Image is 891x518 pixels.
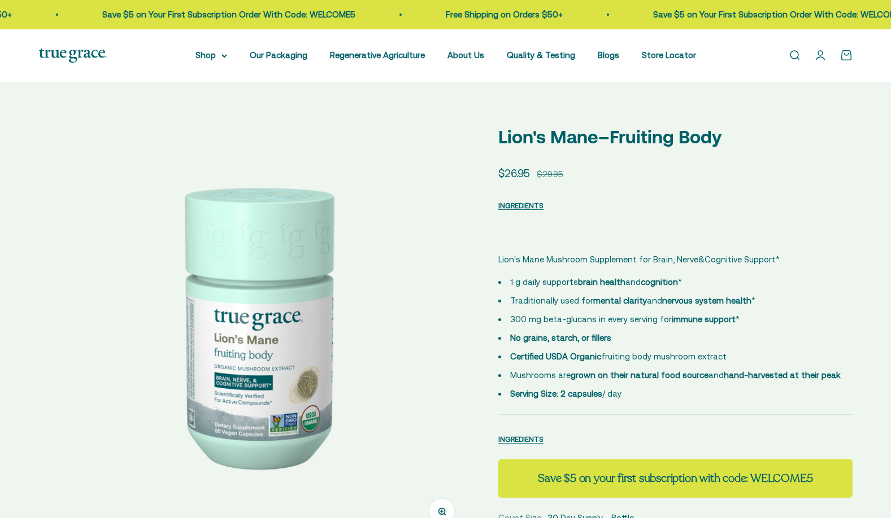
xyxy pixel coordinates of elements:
[510,277,682,287] span: 1 g daily supports and *
[330,50,425,60] a: Regenerative Agriculture
[498,254,698,264] span: Lion's Mane Mushroom Supplement for Brain, Nerve
[498,387,852,401] li: / day
[510,389,602,398] strong: Serving Size: 2 capsules
[510,314,740,324] span: 300 mg beta-glucans in every serving for *
[404,10,521,19] a: Free Shipping on Orders $50+
[705,253,776,266] span: Cognitive Support
[498,122,852,151] p: Lion's Mane–Fruiting Body
[642,50,696,60] a: Store Locator
[510,333,611,343] strong: No grains, starch, or fillers
[598,50,619,60] a: Blogs
[641,277,678,287] strong: cognition
[498,432,544,446] button: INGREDIENTS
[662,296,751,305] strong: nervous system health
[578,277,625,287] strong: brain health
[571,370,709,380] strong: grown on their natural food source
[498,435,544,444] span: INGREDIENTS
[537,168,563,181] compare-at-price: $29.95
[538,471,812,486] strong: Save $5 on your first subscription with code: WELCOME5
[611,8,864,21] p: Save $5 on Your First Subscription Order With Code: WELCOME5
[195,49,227,62] summary: Shop
[724,370,841,380] strong: hand-harvested at their peak
[672,314,736,324] strong: immune support
[510,370,841,380] span: Mushrooms are and
[498,199,544,212] button: INGREDIENTS
[250,50,307,60] a: Our Packaging
[498,165,530,182] sale-price: $26.95
[60,8,314,21] p: Save $5 on Your First Subscription Order With Code: WELCOME5
[498,350,852,363] li: fruiting body mushroom extract
[698,253,705,266] span: &
[593,296,647,305] strong: mental clarity
[507,50,575,60] a: Quality & Testing
[510,296,755,305] span: Traditionally used for and *
[510,352,601,361] strong: Certified USDA Organic
[447,50,484,60] a: About Us
[498,201,544,210] span: INGREDIENTS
